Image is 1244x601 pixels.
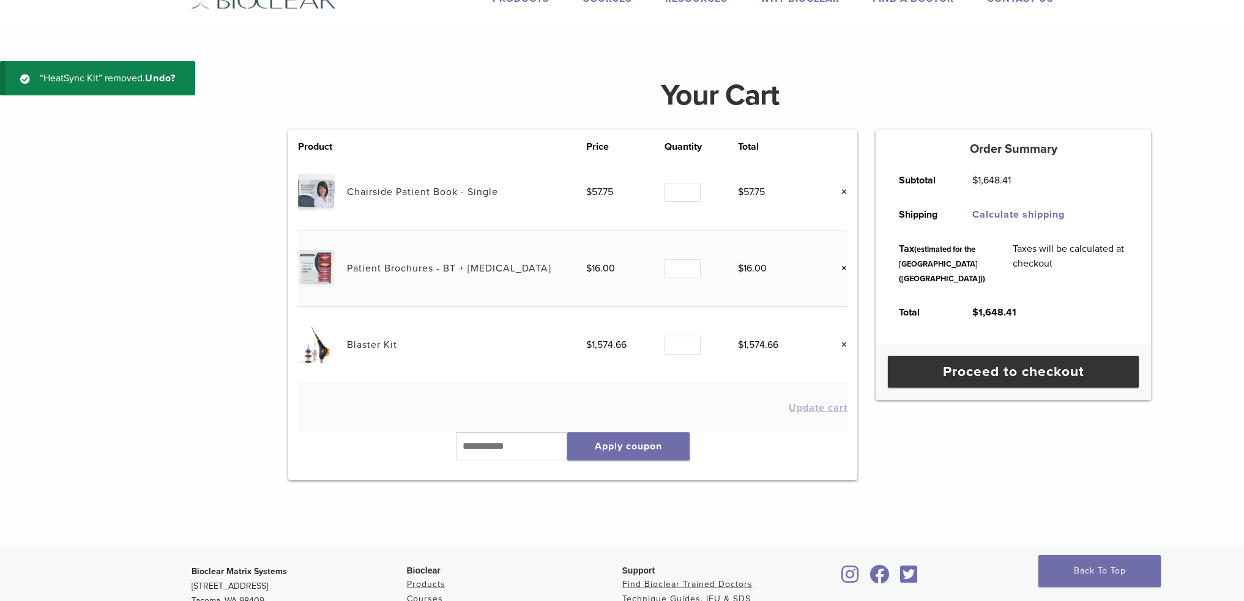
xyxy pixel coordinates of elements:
th: Total [885,295,958,330]
span: $ [738,339,743,351]
span: $ [972,174,978,186]
bdi: 1,574.66 [586,339,627,351]
bdi: 1,574.66 [738,339,778,351]
a: Remove this item [832,337,847,353]
h5: Order Summary [876,142,1151,157]
span: $ [586,262,592,275]
bdi: 16.00 [586,262,615,275]
a: Bioclear [866,572,894,584]
bdi: 1,648.41 [972,174,1011,186]
strong: Bioclear Matrix Systems [192,566,287,577]
td: Taxes will be calculated at checkout [999,232,1142,295]
th: Subtotal [885,163,958,197]
span: $ [586,339,592,351]
a: Patient Brochures - BT + [MEDICAL_DATA] [347,262,551,275]
bdi: 1,648.41 [972,306,1016,319]
th: Shipping [885,197,958,232]
a: Products [407,579,445,589]
img: Blaster Kit [298,326,334,363]
h1: Your Cart [279,81,1160,110]
a: Bioclear [896,572,922,584]
bdi: 57.75 [738,186,765,198]
th: Price [586,139,665,154]
th: Tax [885,232,999,295]
span: $ [738,186,743,198]
a: Remove this item [832,184,847,200]
span: Bioclear [407,566,441,575]
img: Patient Brochures - BT + Diastema [298,250,334,286]
a: Calculate shipping [972,208,1065,221]
a: Bioclear [838,572,863,584]
a: Proceed to checkout [888,356,1139,388]
button: Update cart [789,403,847,413]
a: Chairside Patient Book - Single [347,186,498,198]
button: Apply coupon [567,432,690,460]
th: Quantity [665,139,737,154]
bdi: 57.75 [586,186,613,198]
bdi: 16.00 [738,262,767,275]
a: Find Bioclear Trained Doctors [622,579,753,589]
a: Remove this item [832,260,847,276]
a: Blaster Kit [347,339,397,351]
th: Total [738,139,817,154]
a: Undo? [145,72,176,84]
span: Support [622,566,655,575]
a: Back To Top [1038,555,1161,587]
span: $ [972,306,978,319]
span: $ [586,186,592,198]
th: Product [298,139,347,154]
img: Chairside Patient Book - Single [298,174,334,210]
span: $ [738,262,743,275]
small: (estimated for the [GEOGRAPHIC_DATA] ([GEOGRAPHIC_DATA])) [899,245,985,284]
